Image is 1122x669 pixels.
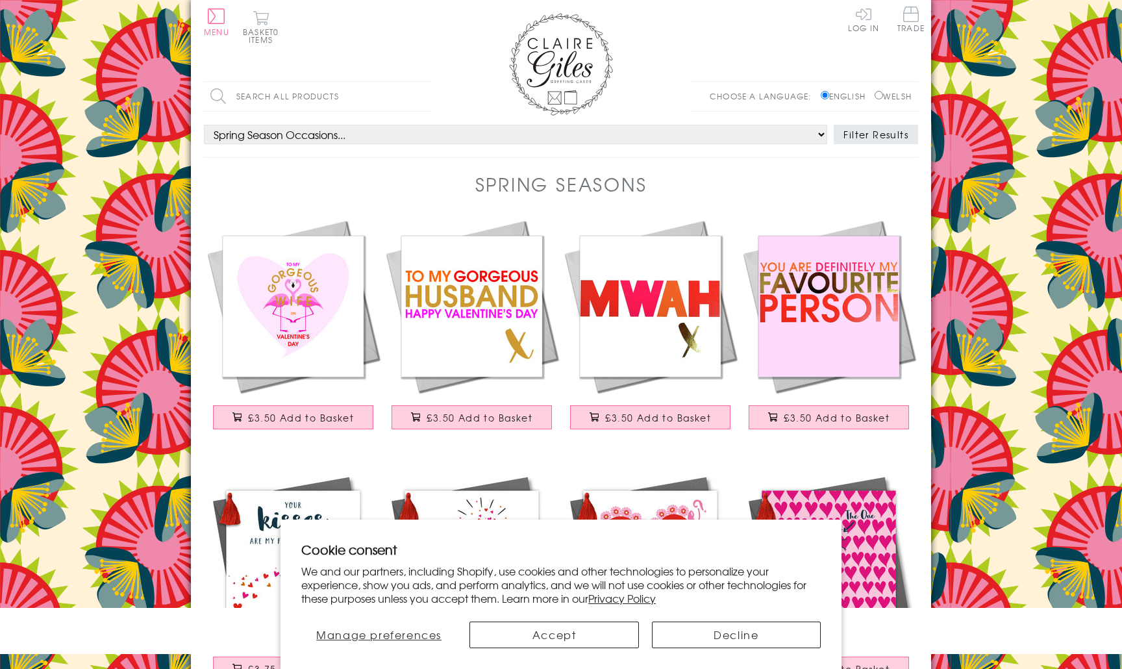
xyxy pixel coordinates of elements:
[821,91,829,99] input: English
[204,8,229,36] button: Menu
[204,26,229,38] span: Menu
[834,125,918,144] button: Filter Results
[301,564,821,605] p: We and our partners, including Shopify, use cookies and other technologies to personalize your ex...
[710,90,818,102] p: Choose a language:
[243,10,279,44] button: Basket0 items
[570,405,731,429] button: £3.50 Add to Basket
[561,217,740,396] img: Valentines Day Card, MWAH, Kiss, text foiled in shiny gold
[427,411,532,424] span: £3.50 Add to Basket
[316,627,442,642] span: Manage preferences
[301,540,821,559] h2: Cookie consent
[392,405,553,429] button: £3.50 Add to Basket
[652,622,821,648] button: Decline
[204,217,382,396] img: Valentines Day Card, Wife, Flamingo heart, text foiled in shiny gold
[784,411,890,424] span: £3.50 Add to Basket
[740,468,918,647] img: Valentine's Day Card, Hearts Background, Embellished with a colourful tassel
[561,217,740,442] a: Valentines Day Card, MWAH, Kiss, text foiled in shiny gold £3.50 Add to Basket
[740,217,918,442] a: Valentines Day Card, You're my Favourite, text foiled in shiny gold £3.50 Add to Basket
[821,90,872,102] label: English
[509,13,613,116] img: Claire Giles Greetings Cards
[204,217,382,442] a: Valentines Day Card, Wife, Flamingo heart, text foiled in shiny gold £3.50 Add to Basket
[897,6,925,34] a: Trade
[848,6,879,32] a: Log In
[469,622,638,648] button: Accept
[204,468,382,647] img: Valentine's Day Card, Paper Plane Kisses, Embellished with a colourful tassel
[301,622,456,648] button: Manage preferences
[588,590,656,606] a: Privacy Policy
[561,468,740,647] img: Valentine's Day Card, Heart with Flowers, Embellished with a colourful tassel
[248,411,354,424] span: £3.50 Add to Basket
[213,405,374,429] button: £3.50 Add to Basket
[382,217,561,396] img: Valentines Day Card, Gorgeous Husband, text foiled in shiny gold
[749,405,910,429] button: £3.50 Add to Basket
[418,82,431,111] input: Search
[249,26,279,45] span: 0 items
[382,468,561,647] img: Valentine's Day Card, Bomb, Love Bomb, Embellished with a colourful tassel
[382,217,561,442] a: Valentines Day Card, Gorgeous Husband, text foiled in shiny gold £3.50 Add to Basket
[740,217,918,396] img: Valentines Day Card, You're my Favourite, text foiled in shiny gold
[475,171,647,197] h1: Spring Seasons
[875,91,883,99] input: Welsh
[605,411,711,424] span: £3.50 Add to Basket
[875,90,912,102] label: Welsh
[204,82,431,111] input: Search all products
[897,6,925,32] span: Trade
